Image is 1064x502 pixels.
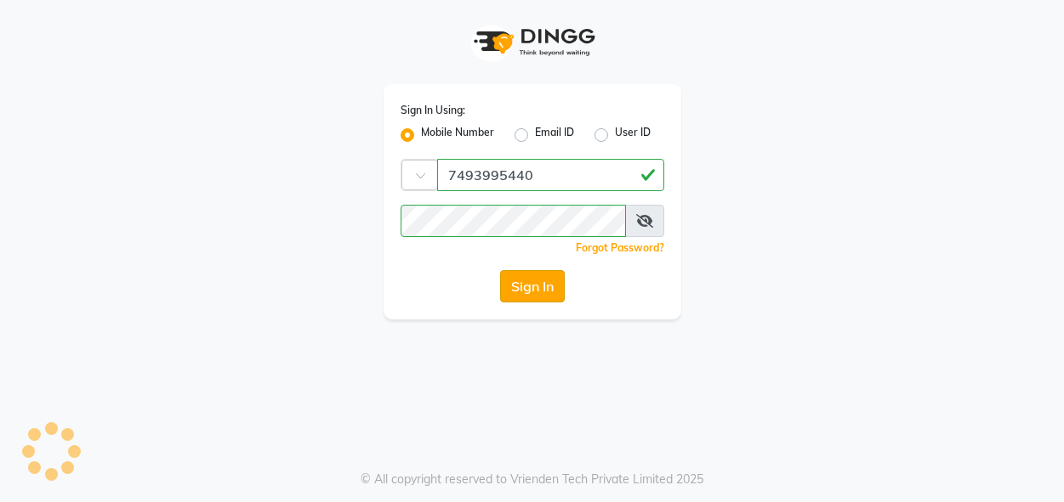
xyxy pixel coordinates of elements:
[535,125,574,145] label: Email ID
[401,205,626,237] input: Username
[401,103,465,118] label: Sign In Using:
[615,125,651,145] label: User ID
[421,125,494,145] label: Mobile Number
[576,241,664,254] a: Forgot Password?
[464,17,600,67] img: logo1.svg
[437,159,664,191] input: Username
[500,270,565,302] button: Sign In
